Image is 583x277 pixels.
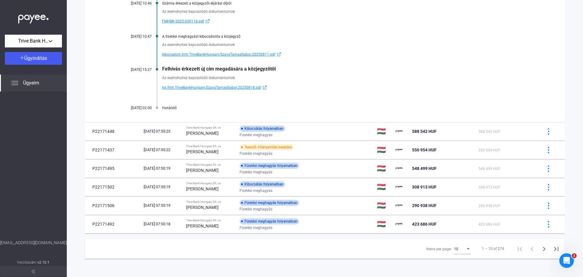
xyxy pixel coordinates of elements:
button: more-blue [542,144,555,156]
span: Trive Bank Hungary Zrt. [18,37,49,45]
button: Previous page [526,243,538,255]
img: more-blue [545,165,552,172]
strong: [PERSON_NAME] [186,168,219,173]
strong: [PERSON_NAME] [186,131,219,136]
div: Trive Bank Hungary Zrt. vs [186,200,235,204]
img: payee-logo [396,220,403,228]
div: Fizetési meghagyás folyamatban [240,218,299,224]
img: payee-logo [396,146,403,154]
div: Az eseményhez kapcsolódó dokumentumok: [162,75,534,81]
strong: v2.10.1 [37,260,50,265]
button: Next page [538,243,550,255]
div: [DATE] 02:00 [115,106,152,110]
span: 588 542 HUF [412,129,437,134]
img: external-link-blue [275,52,283,57]
span: Fizetési meghagyás [240,168,272,176]
span: Fizetési meghagyás [240,187,272,194]
img: list.svg [11,79,18,87]
button: more-blue [542,181,555,193]
button: Trive Bank Hungary Zrt. [5,35,62,47]
iframe: Intercom live chat [559,253,574,268]
div: [DATE] 07:55:18 [144,221,181,227]
img: payee-logo [396,128,403,135]
div: [DATE] 07:55:19 [144,165,181,171]
span: 423 686 HUF [412,222,437,227]
span: Ügyindítás [24,55,47,61]
span: Fizetési meghagyás [240,224,272,231]
strong: [PERSON_NAME] [186,149,219,154]
td: P22171506 [85,196,141,215]
img: more-blue [545,128,552,135]
button: First page [514,243,526,255]
img: more-blue [545,203,552,209]
div: [DATE] 07:55:19 [144,184,181,190]
div: [DATE] 10:46 [115,1,152,5]
td: P22171495 [85,159,141,178]
div: [DATE] 07:55:23 [144,128,181,134]
span: 550 954 HUF [479,148,500,152]
div: Trive Bank Hungary Zrt. vs [186,126,235,130]
span: 423 686 HUF [479,222,500,227]
div: Fizetési meghagyás folyamatban [240,200,299,206]
img: external-link-blue [261,85,268,90]
div: [DATE] 10:47 [115,34,152,39]
span: Fizetési meghagyás [240,131,272,139]
a: FMHBK-2025-030118.pdfexternal-link-blue [162,18,534,25]
button: more-blue [542,125,555,138]
button: more-blue [542,218,555,230]
td: P22171437 [85,141,141,159]
div: A fizetési meghagyást kibocsátotta a közjegyző [162,34,534,39]
td: 🇭🇺 [374,178,393,196]
button: Ügyindítás [5,52,62,65]
span: 290 938 HUF [479,204,500,208]
div: Az eseményhez kapcsolódó dokumentumok: [162,42,534,48]
span: 548 499 HUF [412,166,437,171]
span: 10 [454,247,458,251]
div: Items per page: [426,245,452,253]
div: Felhívás érkezett új cím megadására a közjegyzőtől [162,66,534,72]
td: P22171492 [85,215,141,233]
strong: [PERSON_NAME] [186,223,219,228]
img: payee-logo [396,165,403,172]
div: Trive Bank Hungary Zrt. vs [186,163,235,167]
button: more-blue [542,162,555,175]
td: 🇭🇺 [374,215,393,233]
span: 308 913 HUF [479,185,500,189]
div: Trive Bank Hungary Zrt. vs [186,144,235,148]
strong: [PERSON_NAME] [186,186,219,191]
div: [DATE] 15:27 [115,68,152,72]
img: payee-logo [396,183,403,191]
div: Határidő [162,106,534,110]
span: Ügyeim [23,79,39,87]
div: Számla érkezett a közjegyzői eljárási díjról [162,1,534,5]
td: 🇭🇺 [374,141,393,159]
img: white-payee-white-dot.svg [18,11,49,24]
a: kibocsatott.fmh.TriveBankHungary.SzavaTamasGabor.20250811.pdfexternal-link-blue [162,51,534,58]
button: Last page [550,243,562,255]
strong: [PERSON_NAME] [186,205,219,210]
td: 🇭🇺 [374,159,393,178]
img: plus-white.svg [20,56,24,60]
div: Trive Bank Hungary Zrt. vs [186,219,235,222]
span: 588 542 HUF [479,130,500,134]
span: 290 938 HUF [412,203,437,208]
div: Fizetési meghagyás folyamatban [240,163,299,169]
span: FMHBK-2025-030118.pdf [162,18,204,25]
span: 1 [572,253,577,258]
div: 1 – 10 of 274 [482,245,504,252]
div: Kibocsátás folyamatban [240,181,285,187]
img: payee-logo [396,202,403,209]
img: more-blue [545,147,552,153]
div: Teendő: Hiánypótlás beadása [240,144,294,150]
button: more-blue [542,199,555,212]
td: P22171502 [85,178,141,196]
img: arrow-double-left-grey.svg [32,270,35,273]
span: 548 499 HUF [479,167,500,171]
div: [DATE] 07:55:19 [144,203,181,209]
div: Az eseményhez kapcsolódó dokumentumok: [162,9,534,15]
span: Fizetési meghagyás [240,206,272,213]
span: kibocsatott.fmh.TriveBankHungary.SzavaTamasGabor.20250811.pdf [162,51,275,58]
img: more-blue [545,184,552,190]
span: 308 913 HUF [412,185,437,189]
td: P22171448 [85,122,141,140]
